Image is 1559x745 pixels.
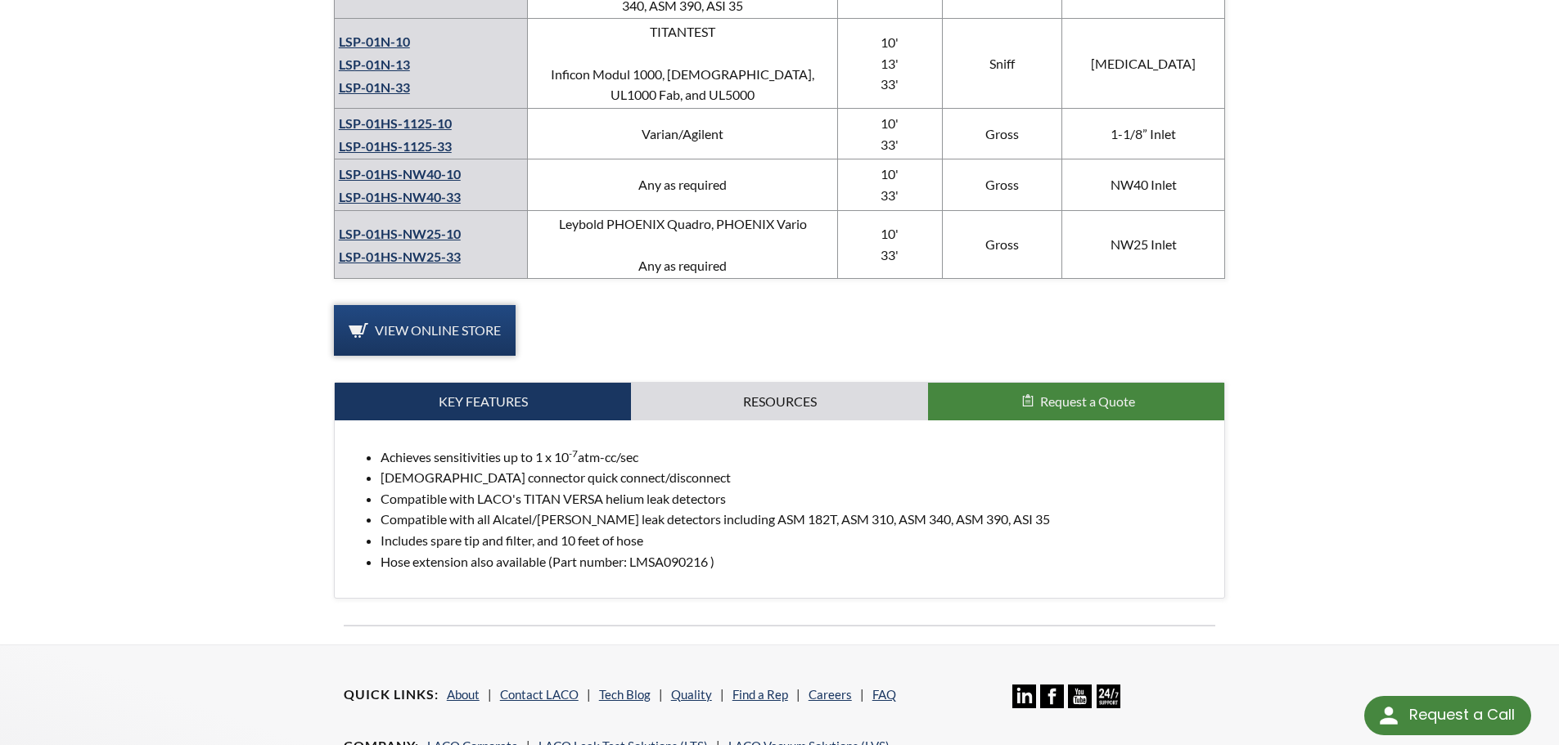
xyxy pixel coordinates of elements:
[838,210,943,279] td: 10' 33'
[942,210,1061,279] td: Gross
[838,19,943,108] td: 10' 13' 33'
[334,305,516,356] a: View Online Store
[942,19,1061,108] td: Sniff
[339,79,410,95] a: LSP-01N-33
[838,108,943,159] td: 10' 33'
[335,383,632,420] a: Key Features
[339,166,461,182] a: LSP-01HS-NW40-10
[381,467,1212,488] li: [DEMOGRAPHIC_DATA] connector quick connect/disconnect
[344,686,439,703] h4: Quick Links
[528,210,838,279] td: Leybold PHOENIX Quadro, PHOENIX Vario Any as required
[1364,696,1531,735] div: Request a Call
[671,687,712,702] a: Quality
[942,108,1061,159] td: Gross
[732,687,788,702] a: Find a Rep
[528,108,838,159] td: Varian/Agilent
[1061,159,1224,210] td: NW40 Inlet
[339,56,410,72] a: LSP-01N-13
[381,509,1212,530] li: Compatible with all Alcatel/[PERSON_NAME] leak detectors including ASM 182T, ASM 310, ASM 340, AS...
[809,687,852,702] a: Careers
[1409,696,1515,734] div: Request a Call
[447,687,480,702] a: About
[1061,19,1224,108] td: [MEDICAL_DATA]
[500,687,579,702] a: Contact LACO
[599,687,651,702] a: Tech Blog
[928,383,1225,420] button: Request a Quote
[528,19,838,108] td: TITANTEST Inficon Modul 1000, [DEMOGRAPHIC_DATA], UL1000 Fab, and UL5000
[339,226,461,241] a: LSP-01HS-NW25-10
[339,138,452,154] a: LSP-01HS-1125-33
[339,34,410,49] a: LSP-01N-10
[942,159,1061,210] td: Gross
[1097,696,1120,711] a: 24/7 Support
[631,383,928,420] a: Resources
[838,159,943,210] td: 10' 33'
[528,159,838,210] td: Any as required
[1376,702,1402,729] img: round button
[381,551,1212,572] li: Hose extension also available (Part number: LMSA090216 )
[872,687,896,702] a: FAQ
[381,530,1212,551] li: Includes spare tip and filter, and 10 feet of hose
[1061,210,1224,279] td: NW25 Inlet
[1040,393,1135,409] span: Request a Quote
[381,488,1212,509] li: Compatible with LACO's TITAN VERSA helium leak detectors
[339,189,461,204] a: LSP-01HS-NW40-33
[1097,684,1120,708] img: 24/7 Support Icon
[381,447,1212,468] li: Achieves sensitivities up to 1 x 10 atm-cc/sec
[339,115,452,131] a: LSP-01HS-1125-10
[1061,108,1224,159] td: 1-1/8” Inlet
[569,447,578,460] sup: -7
[375,322,501,338] span: View Online Store
[339,249,461,264] a: LSP-01HS-NW25-33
